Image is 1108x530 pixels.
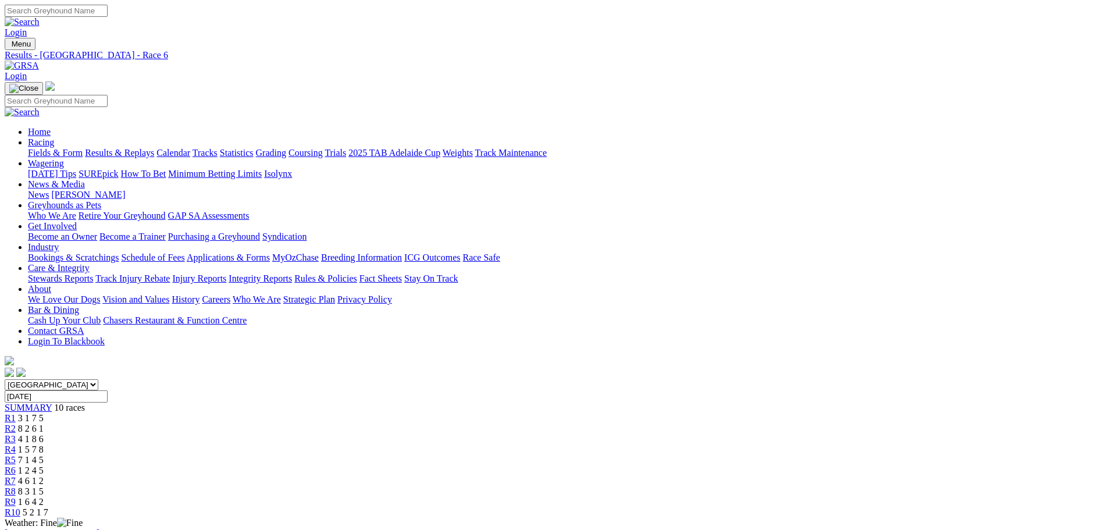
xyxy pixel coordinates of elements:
a: R4 [5,444,16,454]
div: Get Involved [28,232,1103,242]
span: 4 6 1 2 [18,476,44,486]
a: Contact GRSA [28,326,84,336]
div: Racing [28,148,1103,158]
a: Minimum Betting Limits [168,169,262,179]
button: Toggle navigation [5,38,35,50]
a: Track Injury Rebate [95,273,170,283]
a: News & Media [28,179,85,189]
span: 8 3 1 5 [18,486,44,496]
a: Calendar [156,148,190,158]
a: R6 [5,465,16,475]
a: Coursing [288,148,323,158]
a: R1 [5,413,16,423]
a: Retire Your Greyhound [79,211,166,220]
a: Racing [28,137,54,147]
div: Bar & Dining [28,315,1103,326]
a: Greyhounds as Pets [28,200,101,210]
a: Wagering [28,158,64,168]
a: Become a Trainer [99,232,166,241]
a: R2 [5,424,16,433]
a: Stewards Reports [28,273,93,283]
img: twitter.svg [16,368,26,377]
a: Track Maintenance [475,148,547,158]
a: Bookings & Scratchings [28,252,119,262]
a: SUREpick [79,169,118,179]
a: Fact Sheets [359,273,402,283]
a: Injury Reports [172,273,226,283]
a: Statistics [220,148,254,158]
a: Tracks [193,148,218,158]
span: Menu [12,40,31,48]
div: Greyhounds as Pets [28,211,1103,221]
div: Wagering [28,169,1103,179]
input: Select date [5,390,108,403]
a: Results - [GEOGRAPHIC_DATA] - Race 6 [5,50,1103,61]
a: ICG Outcomes [404,252,460,262]
a: Syndication [262,232,307,241]
a: [DATE] Tips [28,169,76,179]
img: GRSA [5,61,39,71]
a: Bar & Dining [28,305,79,315]
a: R8 [5,486,16,496]
div: News & Media [28,190,1103,200]
a: Careers [202,294,230,304]
a: Isolynx [264,169,292,179]
a: Results & Replays [85,148,154,158]
a: Breeding Information [321,252,402,262]
a: Weights [443,148,473,158]
a: Integrity Reports [229,273,292,283]
img: Search [5,107,40,118]
a: Applications & Forms [187,252,270,262]
a: Login [5,71,27,81]
a: GAP SA Assessments [168,211,250,220]
span: 1 6 4 2 [18,497,44,507]
img: facebook.svg [5,368,14,377]
a: Who We Are [233,294,281,304]
a: Become an Owner [28,232,97,241]
img: Close [9,84,38,93]
a: How To Bet [121,169,166,179]
a: R3 [5,434,16,444]
a: Industry [28,242,59,252]
a: Strategic Plan [283,294,335,304]
a: News [28,190,49,200]
img: Fine [57,518,83,528]
a: Schedule of Fees [121,252,184,262]
a: Vision and Values [102,294,169,304]
a: R5 [5,455,16,465]
a: Privacy Policy [337,294,392,304]
span: 7 1 4 5 [18,455,44,465]
a: Login To Blackbook [28,336,105,346]
a: Cash Up Your Club [28,315,101,325]
a: Purchasing a Greyhound [168,232,260,241]
span: 1 5 7 8 [18,444,44,454]
img: logo-grsa-white.png [45,81,55,91]
a: SUMMARY [5,403,52,412]
a: Get Involved [28,221,77,231]
a: Chasers Restaurant & Function Centre [103,315,247,325]
a: Race Safe [462,252,500,262]
span: 8 2 6 1 [18,424,44,433]
img: Search [5,17,40,27]
a: Stay On Track [404,273,458,283]
a: MyOzChase [272,252,319,262]
span: 1 2 4 5 [18,465,44,475]
img: logo-grsa-white.png [5,356,14,365]
a: Rules & Policies [294,273,357,283]
a: Fields & Form [28,148,83,158]
a: R9 [5,497,16,507]
a: Login [5,27,27,37]
input: Search [5,95,108,107]
a: R10 [5,507,20,517]
button: Toggle navigation [5,82,43,95]
div: Care & Integrity [28,273,1103,284]
a: History [172,294,199,304]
